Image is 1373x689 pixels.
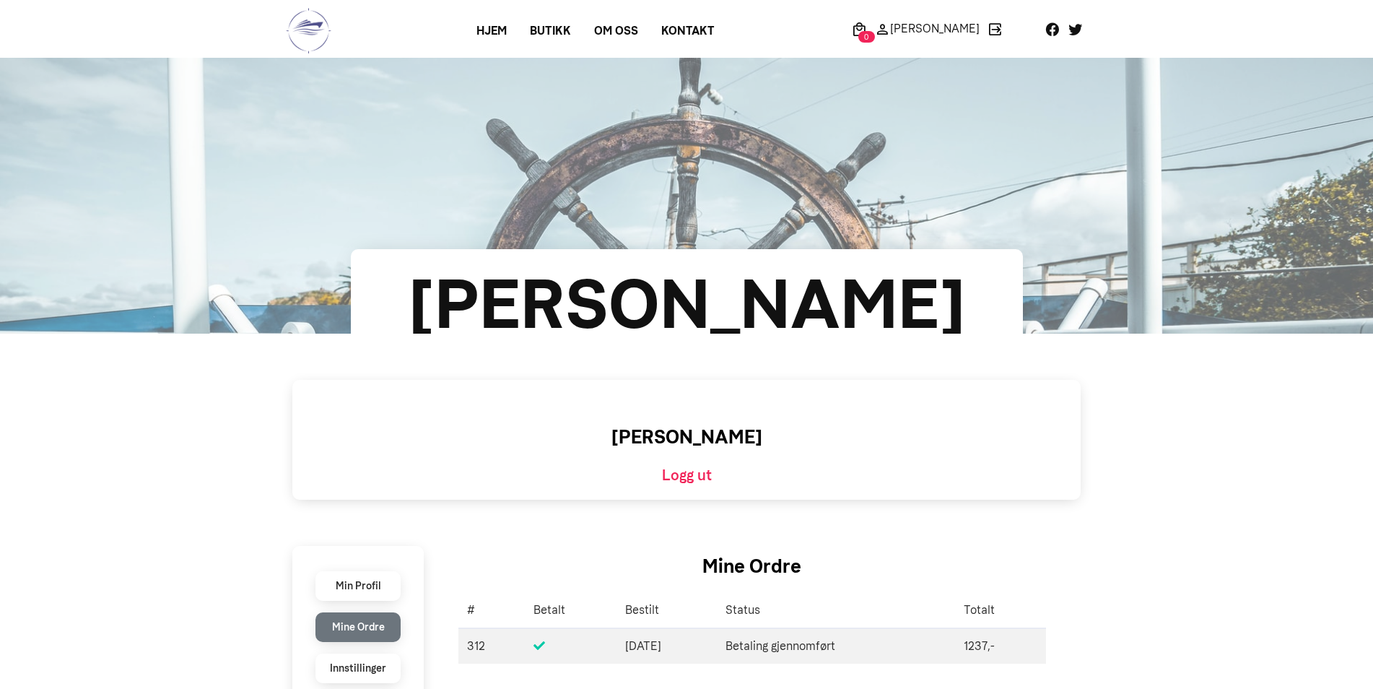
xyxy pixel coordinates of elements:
a: Logg ut [662,467,712,484]
a: Om oss [583,18,650,44]
a: [PERSON_NAME] [871,20,983,38]
span: [DATE] [625,638,708,655]
a: Kontakt [650,18,726,44]
span: 0 [858,31,875,43]
th: Betalt [525,593,617,628]
th: Totalt [955,593,1046,628]
th: Bestilt [616,593,717,628]
a: Hjem [465,18,518,44]
a: Butikk [518,18,583,44]
td: 312 [458,628,525,664]
h1: Mine Ordre [458,552,1046,581]
li: Mine Ordre [315,612,401,642]
img: logo [286,7,331,54]
a: 0 [847,20,871,38]
th: Status [717,593,955,628]
h1: [PERSON_NAME] [611,423,762,451]
th: # [458,593,525,628]
td: Betaling gjennomført [717,628,955,664]
td: 1237,- [955,628,1046,664]
li: Min Profil [315,571,401,601]
li: Innstillinger [315,654,401,683]
div: [PERSON_NAME] [398,253,976,357]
